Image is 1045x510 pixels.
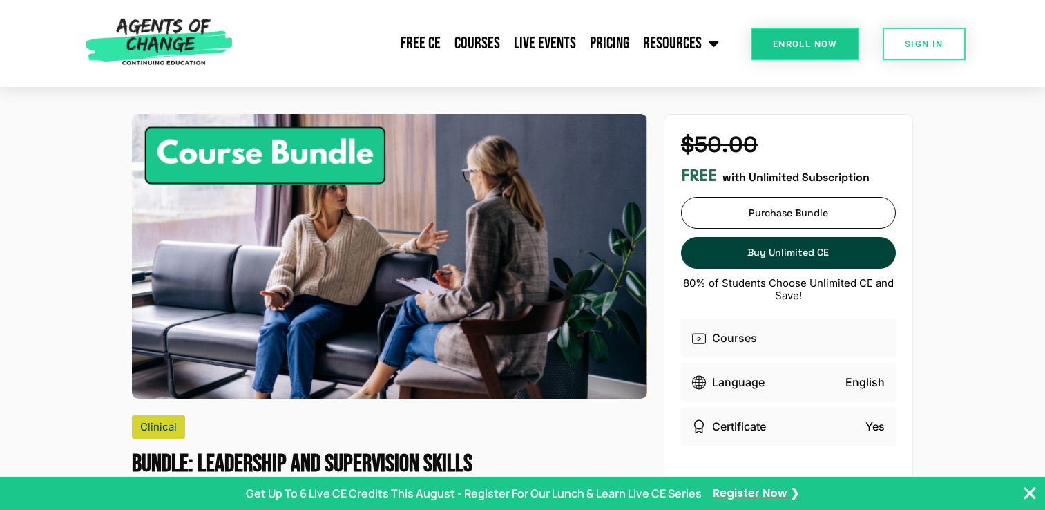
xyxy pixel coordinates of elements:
p: Language [712,374,765,390]
a: Courses [448,26,507,61]
a: Free CE [394,26,448,61]
nav: Menu [239,26,727,61]
span: Enroll Now [773,39,837,48]
img: Leadership and Supervision Skills - 8 Credit CE Bundle [132,114,647,399]
span: Buy Unlimited CE [747,247,829,258]
a: Pricing [583,26,636,61]
p: Courses [712,330,757,346]
h4: $50.00 [681,131,896,158]
a: Buy Unlimited CE [681,237,896,269]
p: Certificate [712,418,766,435]
div: with Unlimited Subscription [681,166,896,186]
a: Resources [636,26,726,61]
p: Yes [865,418,885,435]
a: Enroll Now [751,28,859,60]
p: Get Up To 6 Live CE Credits This August - Register For Our Lunch & Learn Live CE Series [246,485,702,502]
button: Close Banner [1022,485,1038,502]
div: Clinical [132,415,185,439]
p: 80% of Students Choose Unlimited CE and Save! [681,277,896,302]
p: English [845,374,885,390]
a: Register Now ❯ [713,486,799,501]
span: Purchase Bundle [749,207,828,219]
a: Live Events [507,26,583,61]
a: SIGN IN [883,28,966,60]
span: SIGN IN [905,39,943,48]
h1: Leadership and Supervision Skills - 8 Credit CE Bundle [132,450,647,479]
a: Purchase Bundle [681,197,896,229]
h3: FREE [681,166,717,186]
